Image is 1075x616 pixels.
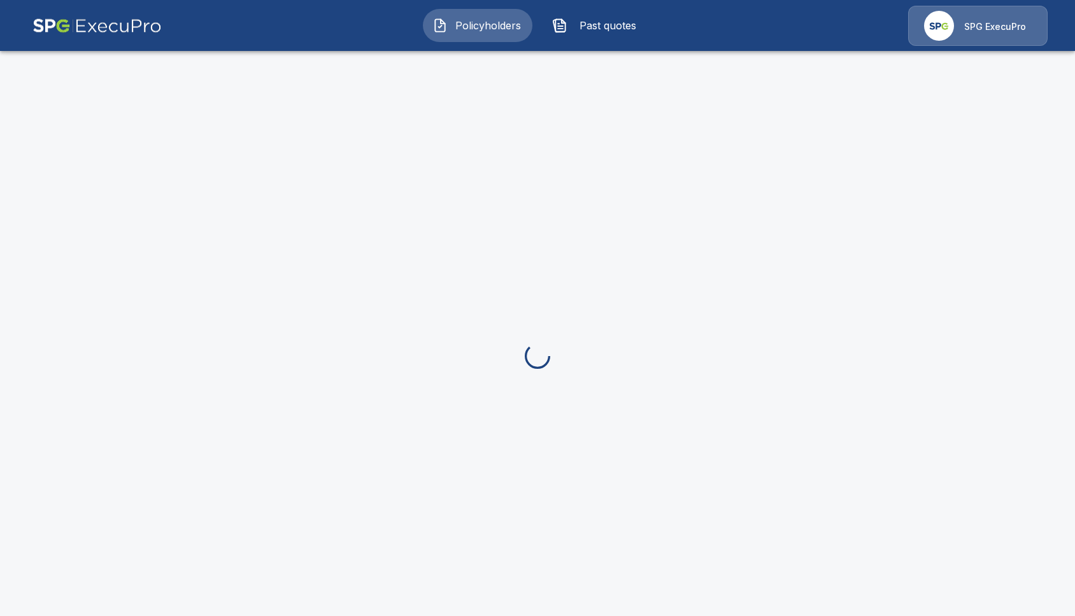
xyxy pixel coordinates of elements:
img: AA Logo [32,6,162,46]
span: Past quotes [573,18,643,33]
img: Past quotes Icon [552,18,567,33]
a: Agency IconSPG ExecuPro [908,6,1048,46]
button: Policyholders IconPolicyholders [423,9,532,42]
img: Agency Icon [924,11,954,41]
img: Policyholders Icon [432,18,448,33]
p: SPG ExecuPro [964,20,1026,33]
button: Past quotes IconPast quotes [543,9,652,42]
span: Policyholders [453,18,523,33]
